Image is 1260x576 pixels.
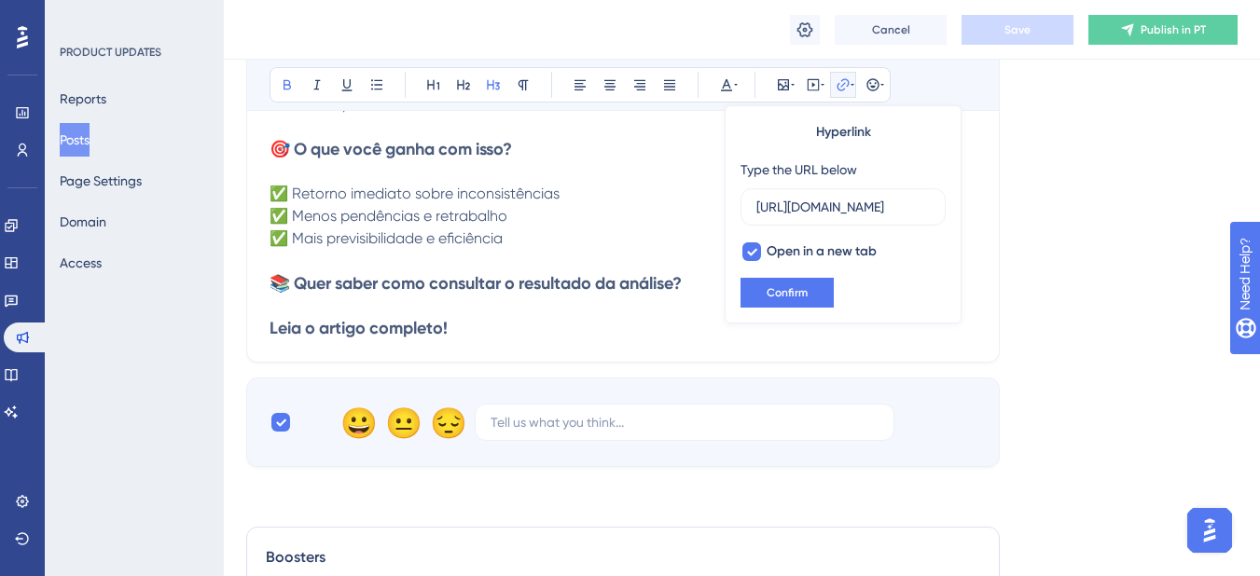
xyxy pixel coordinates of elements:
span: ✅ Menos pendências e retrabalho [270,207,507,225]
div: 😔 [430,407,460,437]
span: Cancel [872,22,910,37]
div: 😐 [385,407,415,437]
button: Page Settings [60,164,142,198]
button: Save [962,15,1073,45]
div: PRODUCT UPDATES [60,45,161,60]
strong: 📚 Quer saber como consultar o resultado da análise? [270,273,682,294]
span: Open in a new tab [767,240,877,263]
span: Save [1004,22,1031,37]
div: 😀 [340,407,370,437]
input: Type the value [756,197,930,217]
button: Reports [60,82,106,116]
button: Access [60,246,102,280]
a: Leia o artigo completo! [270,318,448,337]
span: Hyperlink [816,121,871,144]
span: Need Help? [44,5,117,27]
input: Tell us what you think... [491,412,879,432]
span: ✅ Mais previsibilidade e eficiência [270,229,503,247]
button: Publish in PT [1088,15,1238,45]
div: Type the URL below [741,158,857,181]
span: Publish in PT [1141,22,1206,37]
span: Confirm [767,285,808,300]
strong: 🎯 O que você ganha com isso? [270,139,512,159]
button: Confirm [741,278,834,308]
button: Cancel [835,15,947,45]
button: Domain [60,205,106,239]
div: Boosters [266,546,980,569]
span: ✅ Retorno imediato sobre inconsistências [270,185,560,202]
iframe: UserGuiding AI Assistant Launcher [1182,502,1238,558]
button: Posts [60,123,90,157]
